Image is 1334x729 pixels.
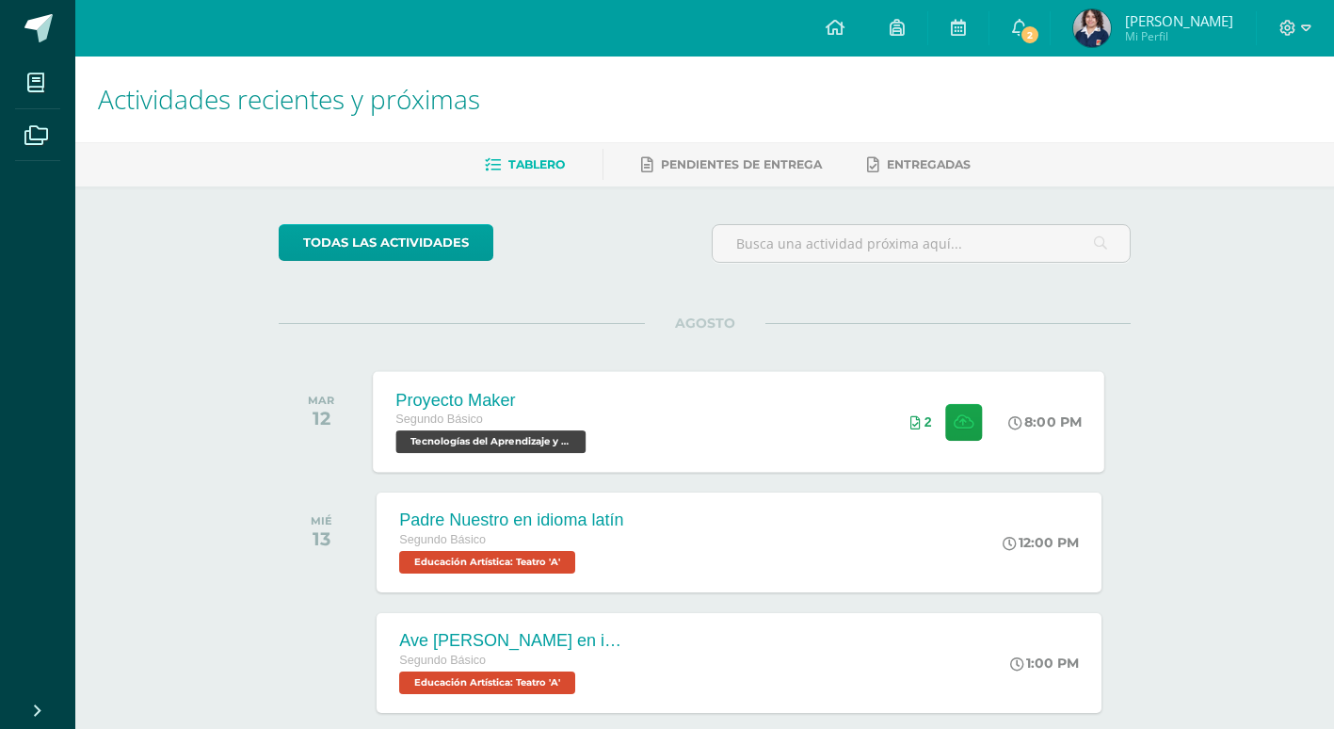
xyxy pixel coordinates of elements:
div: 12 [308,407,334,429]
span: Segundo Básico [399,654,486,667]
span: Educación Artística: Teatro 'A' [399,551,575,574]
div: Archivos entregados [910,414,932,429]
span: Pendientes de entrega [661,157,822,171]
a: todas las Actividades [279,224,493,261]
div: MIÉ [311,514,332,527]
div: MAR [308,394,334,407]
span: AGOSTO [645,315,765,332]
img: 729736bc2ee84770b9c3c032fa13f614.png [1073,9,1111,47]
span: Mi Perfil [1125,28,1233,44]
span: Entregadas [887,157,971,171]
span: [PERSON_NAME] [1125,11,1233,30]
div: 8:00 PM [1009,413,1083,430]
span: Educación Artística: Teatro 'A' [399,672,575,694]
div: 1:00 PM [1010,655,1079,672]
div: Proyecto Maker [396,390,591,410]
span: Segundo Básico [396,413,484,426]
a: Entregadas [867,150,971,180]
span: Segundo Básico [399,533,486,546]
div: Padre Nuestro en idioma latín [399,510,623,530]
span: Tablero [508,157,565,171]
a: Pendientes de entrega [641,150,822,180]
span: Tecnologías del Aprendizaje y la Comunicación 'A' [396,430,587,453]
input: Busca una actividad próxima aquí... [713,225,1130,262]
span: Actividades recientes y próximas [98,81,480,117]
span: 2 [924,414,932,429]
div: Ave [PERSON_NAME] en idioma latín. [399,631,625,651]
div: 13 [311,527,332,550]
span: 2 [1020,24,1040,45]
a: Tablero [485,150,565,180]
div: 12:00 PM [1003,534,1079,551]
